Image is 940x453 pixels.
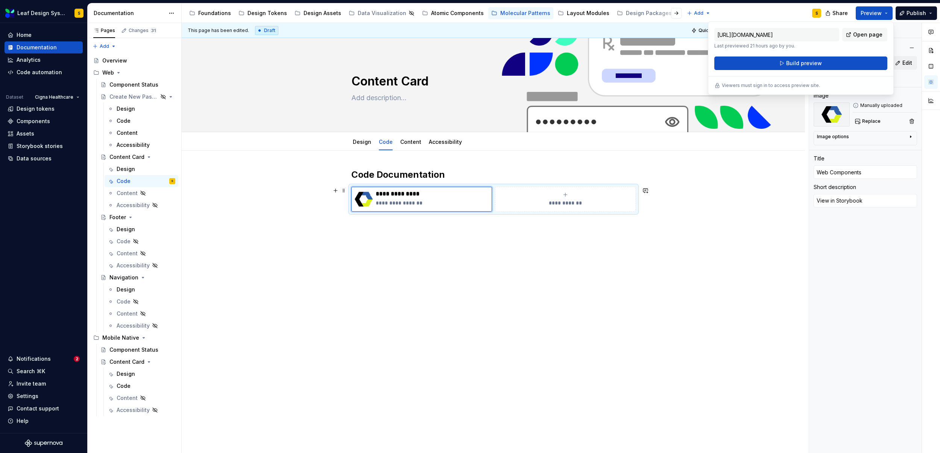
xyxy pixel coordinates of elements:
[6,94,23,100] div: Dataset
[17,56,41,64] div: Analytics
[814,183,856,191] div: Short description
[117,177,131,185] div: Code
[102,334,139,342] div: Mobile Native
[786,59,822,67] span: Build preview
[117,238,131,245] div: Code
[93,27,115,34] div: Pages
[5,66,83,78] a: Code automation
[186,7,234,19] a: Foundations
[17,417,29,425] div: Help
[5,140,83,152] a: Storybook stories
[814,102,850,127] img: b7e90c17-c682-467f-9598-d354014ce649.webp
[685,8,713,18] button: Add
[862,118,881,124] span: Replace
[109,81,158,88] div: Component Status
[97,151,178,163] a: Content Card
[5,54,83,66] a: Analytics
[358,9,406,17] div: Data Visualization
[304,9,341,17] div: Design Assets
[5,115,83,127] a: Components
[817,134,914,143] button: Image options
[117,298,131,305] div: Code
[117,370,135,378] div: Design
[109,358,144,366] div: Content Card
[97,344,178,356] a: Component Status
[94,9,165,17] div: Documentation
[17,117,50,125] div: Components
[117,382,131,390] div: Code
[105,235,178,247] a: Code
[109,214,126,221] div: Footer
[5,390,83,402] a: Settings
[5,41,83,53] a: Documentation
[32,92,83,102] button: Cigna Healthcare
[5,365,83,377] button: Search ⌘K
[129,27,157,34] div: Changes
[5,128,83,140] a: Assets
[689,25,734,36] button: Quick preview
[832,9,848,17] span: Share
[17,368,45,375] div: Search ⌘K
[2,5,86,21] button: Leaf Design SystemS
[891,56,917,70] button: Edit
[17,31,32,39] div: Home
[614,7,683,19] a: Design Packages
[117,189,138,197] div: Content
[117,250,138,257] div: Content
[17,69,62,76] div: Code automation
[853,116,884,127] button: Replace
[235,7,290,19] a: Design Tokens
[105,296,178,308] a: Code
[105,175,178,187] a: CodeS
[117,406,150,414] div: Accessibility
[117,310,138,317] div: Content
[5,103,83,115] a: Design tokens
[400,139,421,145] a: Content
[97,79,178,91] a: Component Status
[431,9,484,17] div: Atomic Components
[355,190,373,208] img: b7e90c17-c682-467f-9598-d354014ce649.webp
[5,9,14,18] img: 6e787e26-f4c0-4230-8924-624fe4a2d214.png
[17,155,52,162] div: Data sources
[17,405,59,412] div: Contact support
[78,10,80,16] div: S
[97,91,178,103] a: Create New Password
[25,439,62,447] svg: Supernova Logo
[188,27,249,34] span: This page has been edited.
[350,134,374,149] div: Design
[699,27,731,34] span: Quick preview
[861,9,882,17] span: Preview
[351,169,636,181] h2: Code Documentation
[105,223,178,235] a: Design
[105,368,178,380] a: Design
[842,28,887,41] a: Open page
[105,115,178,127] a: Code
[896,6,937,20] button: Publish
[117,262,150,269] div: Accessibility
[822,6,853,20] button: Share
[105,284,178,296] a: Design
[198,9,231,17] div: Foundations
[109,153,144,161] div: Content Card
[853,102,917,108] div: Manually uploaded
[90,332,178,344] div: Mobile Native
[817,134,849,140] div: Image options
[74,356,80,362] span: 2
[814,194,917,207] textarea: View in Storybook
[35,94,73,100] span: Cigna Healthcare
[117,201,150,209] div: Accessibility
[17,105,55,113] div: Design tokens
[90,55,178,67] a: Overview
[90,55,178,416] div: Page tree
[117,394,138,402] div: Content
[346,7,418,19] a: Data Visualization
[17,44,57,51] div: Documentation
[186,6,683,21] div: Page tree
[814,155,825,162] div: Title
[109,93,158,101] div: Create New Password
[397,134,424,149] div: Content
[117,105,135,113] div: Design
[97,356,178,368] a: Content Card
[105,259,178,271] a: Accessibility
[105,247,178,259] a: Content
